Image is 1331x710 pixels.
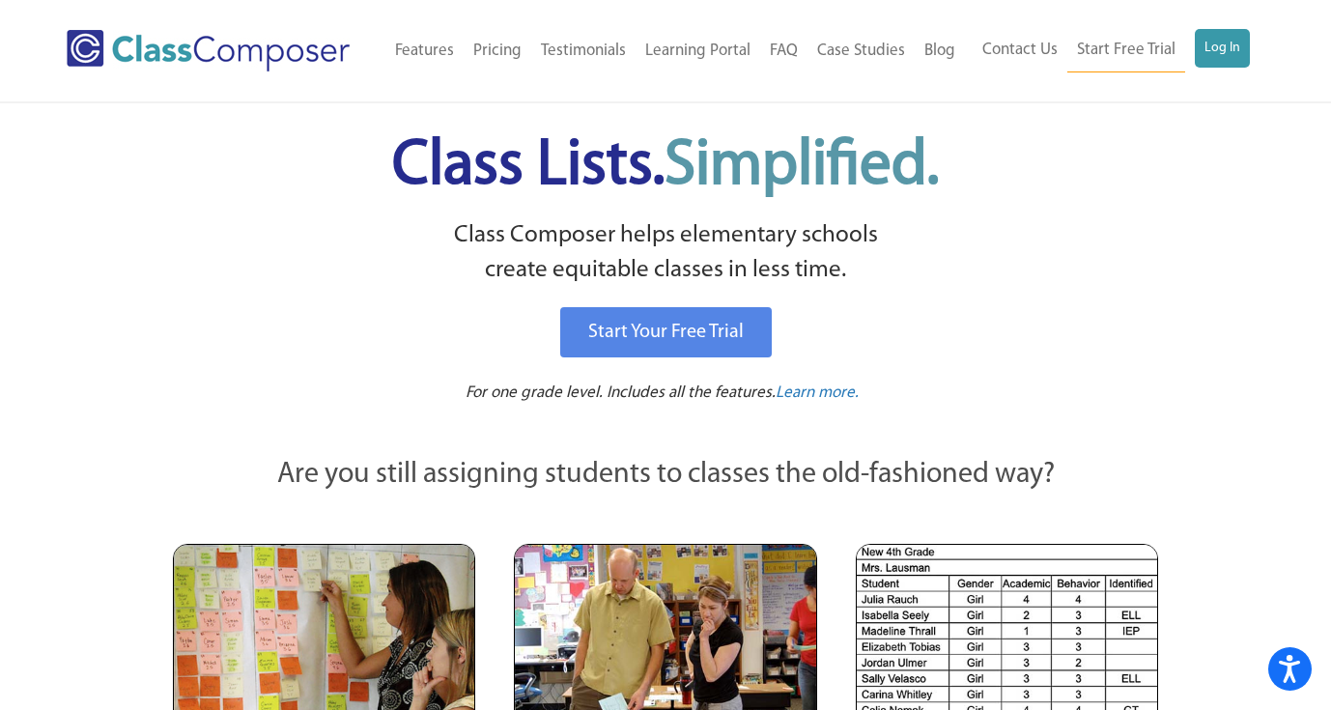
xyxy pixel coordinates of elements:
a: Blog [915,30,965,72]
a: Log In [1195,29,1250,68]
p: Are you still assigning students to classes the old-fashioned way? [173,454,1158,497]
a: Pricing [464,30,531,72]
nav: Header Menu [381,30,965,72]
a: FAQ [760,30,807,72]
a: Start Your Free Trial [560,307,772,357]
a: Contact Us [973,29,1067,71]
a: Features [385,30,464,72]
span: Class Lists. [392,135,939,198]
a: Start Free Trial [1067,29,1185,72]
a: Learn more. [776,382,859,406]
span: Start Your Free Trial [588,323,744,342]
a: Learning Portal [636,30,760,72]
p: Class Composer helps elementary schools create equitable classes in less time. [170,218,1161,289]
span: Simplified. [665,135,939,198]
span: For one grade level. Includes all the features. [466,384,776,401]
a: Case Studies [807,30,915,72]
a: Testimonials [531,30,636,72]
span: Learn more. [776,384,859,401]
nav: Header Menu [965,29,1250,72]
img: Class Composer [67,30,350,71]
